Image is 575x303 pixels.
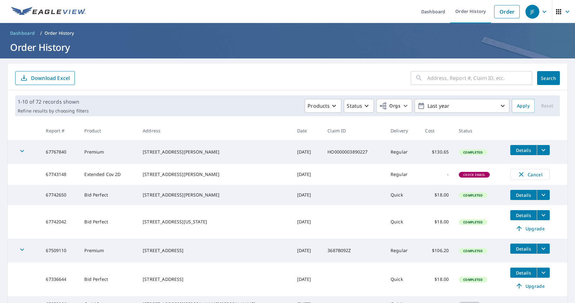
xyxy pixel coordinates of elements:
td: $106.20 [420,239,454,263]
a: Dashboard [8,28,38,38]
button: Orgs [376,99,412,113]
p: Status [347,102,362,110]
td: 67742650 [41,185,79,205]
h1: Order History [8,41,567,54]
span: Check Email [459,173,489,177]
button: detailsBtn-67336644 [510,268,537,278]
td: HO0000003890227 [322,140,386,164]
td: Bid Perfect [79,185,138,205]
td: - [420,164,454,185]
td: 67743148 [41,164,79,185]
td: [DATE] [292,205,323,239]
span: Details [514,212,533,218]
td: $18.00 [420,185,454,205]
span: Details [514,246,533,252]
td: [DATE] [292,140,323,164]
td: [DATE] [292,239,323,263]
span: Completed [459,277,486,282]
button: filesDropdownBtn-67509110 [537,244,550,254]
td: Regular [386,140,420,164]
span: Completed [459,150,486,155]
nav: breadcrumb [8,28,567,38]
input: Address, Report #, Claim ID, etc. [427,69,532,87]
button: filesDropdownBtn-67742650 [537,190,550,200]
div: [STREET_ADDRESS][US_STATE] [143,219,287,225]
span: Search [542,75,555,81]
span: Cancel [517,171,543,178]
td: 67742042 [41,205,79,239]
span: Completed [459,220,486,224]
td: Quick [386,185,420,205]
td: [DATE] [292,185,323,205]
div: [STREET_ADDRESS][PERSON_NAME] [143,192,287,198]
th: Address [138,121,292,140]
td: Regular [386,164,420,185]
td: [DATE] [292,263,323,296]
td: Quick [386,205,420,239]
p: Download Excel [31,75,70,82]
span: Details [514,270,533,276]
button: Download Excel [15,71,75,85]
td: Extended Cov 2D [79,164,138,185]
button: filesDropdownBtn-67742042 [537,210,550,220]
button: filesDropdownBtn-67767840 [537,145,550,155]
span: Upgrade [514,282,546,290]
li: / [40,29,42,37]
td: Regular [386,239,420,263]
button: detailsBtn-67767840 [510,145,537,155]
td: 67336644 [41,263,79,296]
td: Premium [79,239,138,263]
p: Order History [45,30,74,36]
div: [STREET_ADDRESS] [143,247,287,254]
td: Bid Perfect [79,205,138,239]
th: Claim ID [322,121,386,140]
span: Details [514,147,533,153]
button: Products [305,99,341,113]
a: Upgrade [510,281,550,291]
span: Apply [517,102,530,110]
td: 3687B092Z [322,239,386,263]
div: [STREET_ADDRESS] [143,276,287,282]
th: Report # [41,121,79,140]
button: Last year [415,99,509,113]
td: 67767840 [41,140,79,164]
a: Upgrade [510,223,550,233]
button: detailsBtn-67742650 [510,190,537,200]
th: Status [454,121,505,140]
span: Orgs [379,102,400,110]
button: detailsBtn-67509110 [510,244,537,254]
span: Upgrade [514,225,546,232]
button: filesDropdownBtn-67336644 [537,268,550,278]
a: Order [494,5,520,18]
th: Product [79,121,138,140]
td: Quick [386,263,420,296]
td: Bid Perfect [79,263,138,296]
td: 67509110 [41,239,79,263]
button: Cancel [510,169,550,180]
p: Refine results by choosing filters [18,108,89,114]
div: [STREET_ADDRESS][PERSON_NAME] [143,171,287,178]
div: [STREET_ADDRESS][PERSON_NAME] [143,149,287,155]
p: 1-10 of 72 records shown [18,98,89,106]
th: Delivery [386,121,420,140]
img: EV Logo [11,7,86,16]
td: Premium [79,140,138,164]
th: Date [292,121,323,140]
span: Dashboard [10,30,35,36]
p: Products [308,102,330,110]
td: $18.00 [420,263,454,296]
button: Apply [512,99,535,113]
td: $130.65 [420,140,454,164]
button: Search [537,71,560,85]
div: JF [525,5,539,19]
span: Details [514,192,533,198]
button: Status [344,99,374,113]
span: Completed [459,193,486,197]
span: Completed [459,249,486,253]
td: [DATE] [292,164,323,185]
th: Cost [420,121,454,140]
p: Last year [425,100,499,112]
button: detailsBtn-67742042 [510,210,537,220]
td: $18.00 [420,205,454,239]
